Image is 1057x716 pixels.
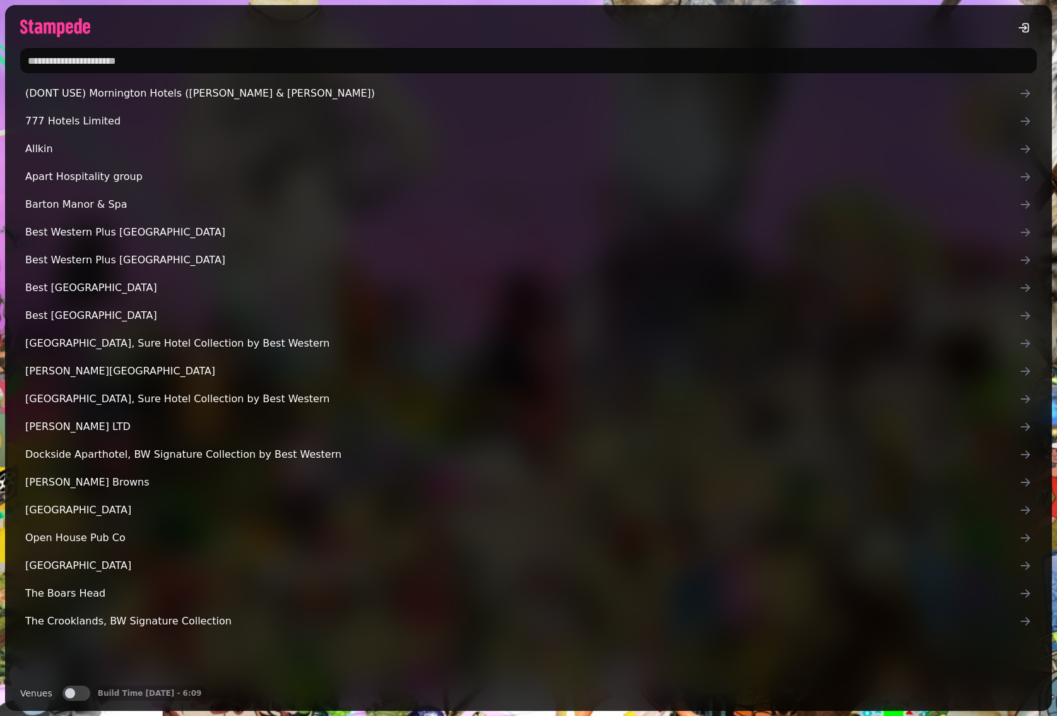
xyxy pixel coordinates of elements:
[20,303,1037,328] a: Best [GEOGRAPHIC_DATA]
[20,498,1037,523] a: [GEOGRAPHIC_DATA]
[98,688,202,698] p: Build Time [DATE] - 6:09
[25,336,1019,351] span: [GEOGRAPHIC_DATA], Sure Hotel Collection by Best Western
[25,530,1019,546] span: Open House Pub Co
[25,503,1019,518] span: [GEOGRAPHIC_DATA]
[20,359,1037,384] a: [PERSON_NAME][GEOGRAPHIC_DATA]
[20,248,1037,273] a: Best Western Plus [GEOGRAPHIC_DATA]
[20,331,1037,356] a: [GEOGRAPHIC_DATA], Sure Hotel Collection by Best Western
[20,525,1037,551] a: Open House Pub Co
[25,225,1019,240] span: Best Western Plus [GEOGRAPHIC_DATA]
[25,391,1019,407] span: [GEOGRAPHIC_DATA], Sure Hotel Collection by Best Western
[20,275,1037,301] a: Best [GEOGRAPHIC_DATA]
[25,253,1019,268] span: Best Western Plus [GEOGRAPHIC_DATA]
[25,447,1019,462] span: Dockside Aparthotel, BW Signature Collection by Best Western
[20,386,1037,412] a: [GEOGRAPHIC_DATA], Sure Hotel Collection by Best Western
[25,558,1019,573] span: [GEOGRAPHIC_DATA]
[25,114,1019,129] span: 777 Hotels Limited
[20,109,1037,134] a: 777 Hotels Limited
[25,614,1019,629] span: The Crooklands, BW Signature Collection
[20,414,1037,439] a: [PERSON_NAME] LTD
[20,18,90,37] img: logo
[1012,15,1037,40] button: logout
[20,192,1037,217] a: Barton Manor & Spa
[25,586,1019,601] span: The Boars Head
[25,197,1019,212] span: Barton Manor & Spa
[20,470,1037,495] a: [PERSON_NAME] Browns
[25,308,1019,323] span: Best [GEOGRAPHIC_DATA]
[25,169,1019,184] span: Apart Hospitality group
[25,86,1019,101] span: (DONT USE) Mornington Hotels ([PERSON_NAME] & [PERSON_NAME])
[20,81,1037,106] a: (DONT USE) Mornington Hotels ([PERSON_NAME] & [PERSON_NAME])
[25,280,1019,295] span: Best [GEOGRAPHIC_DATA]
[20,581,1037,606] a: The Boars Head
[20,220,1037,245] a: Best Western Plus [GEOGRAPHIC_DATA]
[25,141,1019,157] span: Allkin
[20,136,1037,162] a: Allkin
[20,686,52,701] label: Venues
[25,364,1019,379] span: [PERSON_NAME][GEOGRAPHIC_DATA]
[20,442,1037,467] a: Dockside Aparthotel, BW Signature Collection by Best Western
[25,419,1019,434] span: [PERSON_NAME] LTD
[20,553,1037,578] a: [GEOGRAPHIC_DATA]
[20,609,1037,634] a: The Crooklands, BW Signature Collection
[25,475,1019,490] span: [PERSON_NAME] Browns
[20,164,1037,189] a: Apart Hospitality group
